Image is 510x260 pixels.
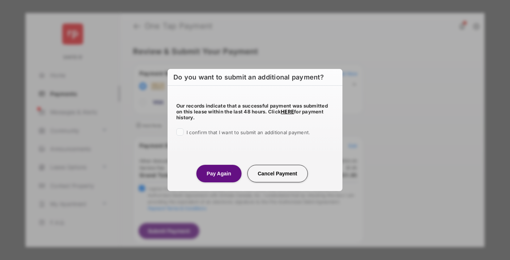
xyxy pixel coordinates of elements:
[247,165,308,182] button: Cancel Payment
[196,165,241,182] button: Pay Again
[176,103,334,120] h5: Our records indicate that a successful payment was submitted on this lease within the last 48 hou...
[187,129,310,135] span: I confirm that I want to submit an additional payment.
[168,69,342,86] h6: Do you want to submit an additional payment?
[281,109,294,115] a: HERE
